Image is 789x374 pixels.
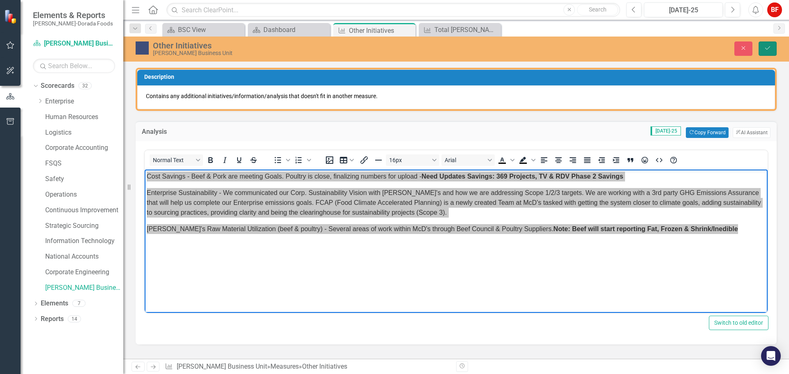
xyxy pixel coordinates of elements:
div: Numbered list [292,154,312,166]
button: Justify [580,154,594,166]
input: Search Below... [33,59,115,73]
div: Other Initiatives [349,25,413,36]
a: Measures [270,363,299,370]
input: Search ClearPoint... [166,3,620,17]
button: Help [667,154,681,166]
a: Continuous Improvement [45,206,123,215]
a: Logistics [45,128,123,138]
div: Text color Black [495,154,516,166]
p: Contains any additional initiatives/information/analysis that doesn't fit in another measure. [146,92,766,100]
button: Strikethrough [247,154,261,166]
a: Reports [41,314,64,324]
a: Operations [45,190,123,200]
a: National Accounts [45,252,123,262]
span: 16px [389,157,429,163]
a: Safety [45,174,123,184]
div: Bullet list [271,154,291,166]
img: ClearPoint Strategy [4,9,18,23]
h3: Analysis [142,128,250,135]
iframe: Rich Text Area [145,170,768,313]
a: Total [PERSON_NAME] Relationship Plan [421,25,499,35]
a: Human Resources [45,112,123,122]
button: Italic [218,154,232,166]
a: BSC View [164,25,242,35]
img: No Information [136,41,149,55]
div: 7 [72,300,85,307]
button: [DATE]-25 [644,2,723,17]
button: Emojis [638,154,652,166]
div: » » [165,362,450,372]
span: Arial [445,157,485,163]
div: 14 [68,315,81,322]
a: Information Technology [45,236,123,246]
div: Open Intercom Messenger [761,346,781,366]
button: Align right [566,154,580,166]
a: Corporate Engineering [45,268,123,277]
span: Search [589,6,607,13]
div: [DATE]-25 [647,5,720,15]
a: Enterprise [45,97,123,106]
button: Font size 16px [386,154,439,166]
button: Underline [232,154,246,166]
button: Decrease indent [595,154,609,166]
span: [DATE]-25 [651,126,681,135]
div: Background color Black [516,154,537,166]
button: BF [767,2,782,17]
small: [PERSON_NAME]-Dorada Foods [33,20,113,27]
a: Scorecards [41,81,74,91]
h3: Description [144,74,771,80]
button: Copy Forward [686,127,728,138]
span: Elements & Reports [33,10,113,20]
a: [PERSON_NAME] Business Unit [45,283,123,293]
a: Dashboard [250,25,328,35]
div: [PERSON_NAME] Business Unit [153,50,495,56]
a: Elements [41,299,68,308]
button: Search [577,4,618,16]
button: Increase indent [609,154,623,166]
div: Other Initiatives [302,363,347,370]
button: AI Assistant [733,127,771,138]
button: Horizontal line [371,154,385,166]
div: Dashboard [263,25,328,35]
button: Insert image [323,154,337,166]
a: [PERSON_NAME] Business Unit [177,363,267,370]
a: [PERSON_NAME] Business Unit [33,39,115,48]
button: Align center [551,154,565,166]
button: Align left [537,154,551,166]
div: Other Initiatives [153,41,495,50]
div: BSC View [178,25,242,35]
button: Blockquote [623,154,637,166]
button: HTML Editor [652,154,666,166]
a: Corporate Accounting [45,143,123,153]
div: Total [PERSON_NAME] Relationship Plan [434,25,499,35]
button: Block Normal Text [150,154,203,166]
button: Insert/edit link [357,154,371,166]
button: Switch to old editor [709,316,768,330]
a: Strategic Sourcing [45,221,123,231]
button: Table [337,154,357,166]
a: FSQS [45,159,123,168]
button: Font Arial [441,154,495,166]
button: Bold [203,154,217,166]
div: 32 [78,83,92,89]
span: Normal Text [153,157,193,163]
